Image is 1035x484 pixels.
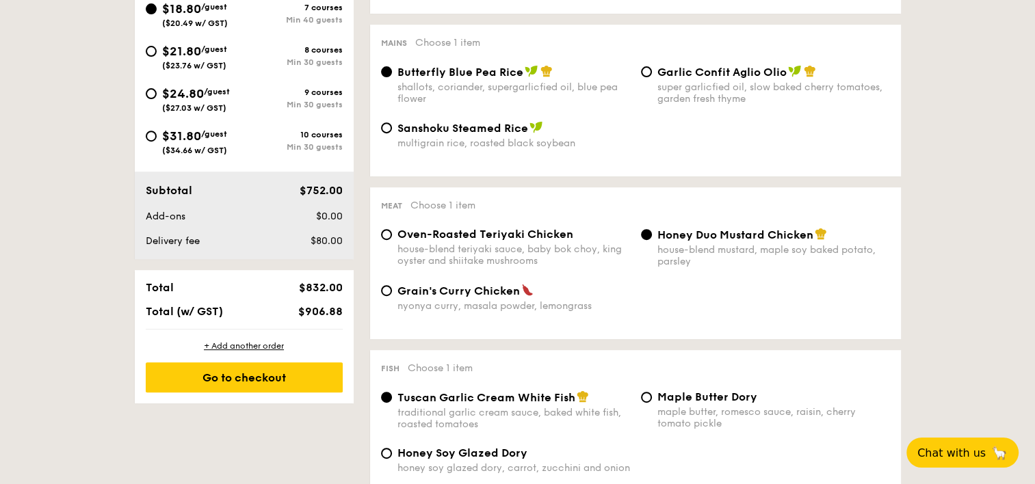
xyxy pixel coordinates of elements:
input: Tuscan Garlic Cream White Fishtraditional garlic cream sauce, baked white fish, roasted tomatoes [381,392,392,403]
div: Min 30 guests [244,57,343,67]
div: + Add another order [146,340,343,351]
img: icon-chef-hat.a58ddaea.svg [815,228,827,240]
span: ($34.66 w/ GST) [162,146,227,155]
span: $906.88 [298,305,342,318]
span: 🦙 [991,445,1008,461]
img: icon-chef-hat.a58ddaea.svg [540,65,553,77]
input: Maple Butter Dorymaple butter, romesco sauce, raisin, cherry tomato pickle [641,392,652,403]
img: icon-spicy.37a8142b.svg [521,284,534,296]
span: Choose 1 item [415,37,480,49]
input: Butterfly Blue Pea Riceshallots, coriander, supergarlicfied oil, blue pea flower [381,66,392,77]
span: ($23.76 w/ GST) [162,61,226,70]
button: Chat with us🦙 [906,438,1019,468]
div: honey soy glazed dory, carrot, zucchini and onion [397,462,630,474]
input: $24.80/guest($27.03 w/ GST)9 coursesMin 30 guests [146,88,157,99]
span: /guest [201,2,227,12]
div: house-blend mustard, maple soy baked potato, parsley [657,244,890,267]
span: $752.00 [299,184,342,197]
span: Total [146,281,174,294]
span: Honey Duo Mustard Chicken [657,228,813,241]
span: Grain's Curry Chicken [397,284,520,297]
span: Fish [381,364,399,373]
span: $21.80 [162,44,201,59]
span: Choose 1 item [410,200,475,211]
img: icon-vegan.f8ff3823.svg [529,121,543,133]
img: icon-chef-hat.a58ddaea.svg [804,65,816,77]
span: $18.80 [162,1,201,16]
div: multigrain rice, roasted black soybean [397,137,630,149]
input: Sanshoku Steamed Ricemultigrain rice, roasted black soybean [381,122,392,133]
img: icon-vegan.f8ff3823.svg [788,65,802,77]
span: /guest [201,44,227,54]
span: Meat [381,201,402,211]
span: Add-ons [146,211,185,222]
input: Garlic Confit Aglio Oliosuper garlicfied oil, slow baked cherry tomatoes, garden fresh thyme [641,66,652,77]
span: Mains [381,38,407,48]
div: shallots, coriander, supergarlicfied oil, blue pea flower [397,81,630,105]
input: Honey Duo Mustard Chickenhouse-blend mustard, maple soy baked potato, parsley [641,229,652,240]
span: $24.80 [162,86,204,101]
span: ($20.49 w/ GST) [162,18,228,28]
input: Honey Soy Glazed Doryhoney soy glazed dory, carrot, zucchini and onion [381,448,392,459]
div: 8 courses [244,45,343,55]
div: nyonya curry, masala powder, lemongrass [397,300,630,312]
span: Choose 1 item [408,362,473,374]
span: /guest [204,87,230,96]
input: Oven-Roasted Teriyaki Chickenhouse-blend teriyaki sauce, baby bok choy, king oyster and shiitake ... [381,229,392,240]
img: icon-chef-hat.a58ddaea.svg [577,390,589,403]
div: Go to checkout [146,362,343,392]
div: traditional garlic cream sauce, baked white fish, roasted tomatoes [397,407,630,430]
input: Grain's Curry Chickennyonya curry, masala powder, lemongrass [381,285,392,296]
div: super garlicfied oil, slow baked cherry tomatoes, garden fresh thyme [657,81,890,105]
img: icon-vegan.f8ff3823.svg [525,65,538,77]
span: Sanshoku Steamed Rice [397,122,528,135]
div: 7 courses [244,3,343,12]
span: $832.00 [298,281,342,294]
span: Oven-Roasted Teriyaki Chicken [397,228,573,241]
span: $31.80 [162,129,201,144]
input: $21.80/guest($23.76 w/ GST)8 coursesMin 30 guests [146,46,157,57]
span: /guest [201,129,227,139]
div: maple butter, romesco sauce, raisin, cherry tomato pickle [657,406,890,429]
span: ($27.03 w/ GST) [162,103,226,113]
span: Delivery fee [146,235,200,247]
span: $0.00 [315,211,342,222]
span: Garlic Confit Aglio Olio [657,66,787,79]
span: Chat with us [917,446,986,459]
span: Subtotal [146,184,192,197]
span: Honey Soy Glazed Dory [397,446,527,459]
div: 10 courses [244,130,343,139]
div: Min 30 guests [244,142,343,152]
div: house-blend teriyaki sauce, baby bok choy, king oyster and shiitake mushrooms [397,243,630,267]
span: Tuscan Garlic Cream White Fish [397,391,575,404]
div: Min 30 guests [244,100,343,109]
div: Min 40 guests [244,15,343,25]
input: $31.80/guest($34.66 w/ GST)10 coursesMin 30 guests [146,131,157,142]
span: $80.00 [310,235,342,247]
input: $18.80/guest($20.49 w/ GST)7 coursesMin 40 guests [146,3,157,14]
div: 9 courses [244,88,343,97]
span: Maple Butter Dory [657,390,757,403]
span: Total (w/ GST) [146,305,223,318]
span: Butterfly Blue Pea Rice [397,66,523,79]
